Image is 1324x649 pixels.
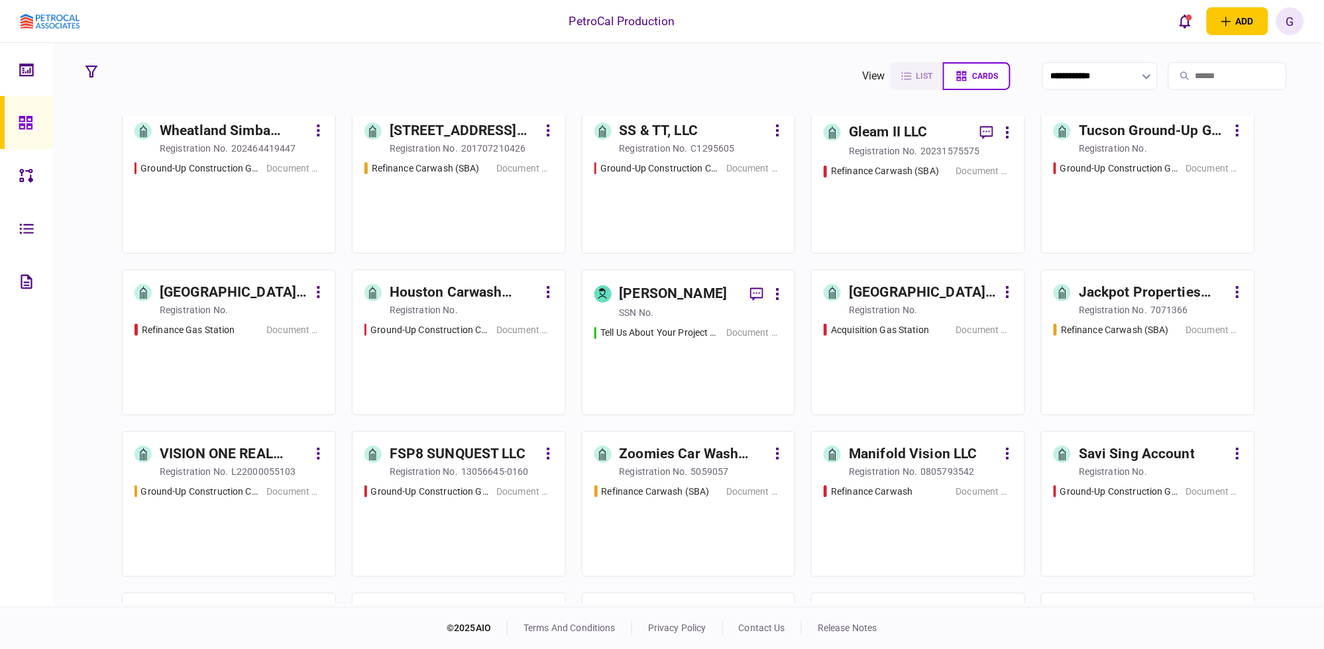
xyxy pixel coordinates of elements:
[691,142,735,155] div: C1295605
[160,303,228,317] div: registration no.
[1079,465,1147,478] div: registration no.
[1041,270,1255,415] a: Jackpot Properties LLCregistration no.7071366Refinance Carwash (SBA)Document Collection
[956,323,1013,337] div: Document Collection
[231,142,296,155] div: 202464419447
[266,485,323,499] div: Document Collection
[447,621,508,635] div: © 2025 AIO
[1060,162,1180,175] div: Ground-Up Construction Gas Station
[726,326,783,340] div: Document Collection
[390,142,458,155] div: registration no.
[390,465,458,478] div: registration no.
[818,623,877,633] a: release notes
[1186,162,1242,175] div: Document Collection
[831,164,939,178] div: Refinance Carwash (SBA)
[726,162,783,175] div: Document Collection
[1079,142,1147,155] div: registration no.
[461,142,526,155] div: 201707210426
[620,306,654,319] div: SSN no.
[921,465,975,478] div: 0805793542
[620,121,698,142] div: SS & TT, LLC
[582,108,796,254] a: SS & TT, LLCregistration no.C1295605Ground-Up Construction Carwash (SBA) Document Collection
[600,326,720,340] div: Tell Us About Your Project and Yourself
[956,485,1013,499] div: Document Collection
[266,323,323,337] div: Document Collection
[849,122,928,143] div: Gleam II LLC
[1060,485,1180,499] div: Ground-Up Construction Gas Station
[21,14,80,29] img: client company logo
[956,164,1013,178] div: Document Collection
[140,162,260,175] div: Ground-Up Construction Gas Station (SBA)
[266,162,323,175] div: Document Collection
[602,485,710,499] div: Refinance Carwash (SBA)
[390,121,538,142] div: [STREET_ADDRESS] LLC
[496,162,553,175] div: Document Collection
[1079,303,1147,317] div: registration no.
[352,431,566,577] a: FSP8 SUNQUEST LLCregistration no.13056645-0160Ground-Up Construction Gas Station Document Collection
[1061,323,1169,337] div: Refinance Carwash (SBA)
[122,431,336,577] a: VISION ONE REAL ESTATE HOLDING, LLCregistration no.L22000055103Ground-Up Construction Carwash (SB...
[863,68,886,84] div: view
[160,444,308,465] div: VISION ONE REAL ESTATE HOLDING, LLC
[582,431,796,577] a: Zoomies Car Wash Whittier Inc.registration no.5059057Refinance Carwash (SBA)Document Collection
[849,465,917,478] div: registration no.
[1079,282,1227,303] div: Jackpot Properties LLC
[1186,485,1242,499] div: Document Collection
[390,444,525,465] div: FSP8 SUNQUEST LLC
[921,144,980,158] div: 20231575575
[849,282,997,303] div: [GEOGRAPHIC_DATA], [GEOGRAPHIC_DATA] GS Acquisition
[160,121,308,142] div: Wheatland Simba Petroleum LLC
[160,282,308,303] div: [GEOGRAPHIC_DATA] Three Site Refinance
[1276,7,1304,35] button: G
[1041,108,1255,254] a: Tucson Ground-Up Gas Station Developmentregistration no.Ground-Up Construction Gas Station Docume...
[620,142,688,155] div: registration no.
[831,323,929,337] div: Acquisition Gas Station
[352,108,566,254] a: [STREET_ADDRESS] LLCregistration no.201707210426Refinance Carwash (SBA)Document Collection
[160,142,228,155] div: registration no.
[811,108,1025,254] a: Gleam II LLCregistration no.20231575575Refinance Carwash (SBA)Document Collection
[726,485,783,499] div: Document Collection
[569,13,675,30] div: PetroCal Production
[849,444,977,465] div: Manifold Vision LLC
[849,144,917,158] div: registration no.
[496,485,553,499] div: Document Collection
[142,323,235,337] div: Refinance Gas Station
[1186,323,1242,337] div: Document Collection
[831,485,912,499] div: Refinance Carwash
[1207,7,1268,35] button: open adding identity options
[811,270,1025,415] a: [GEOGRAPHIC_DATA], [GEOGRAPHIC_DATA] GS Acquisitionregistration no.Acquisition Gas StationDocumen...
[372,162,480,175] div: Refinance Carwash (SBA)
[160,465,228,478] div: registration no.
[648,623,706,633] a: privacy policy
[811,431,1025,577] a: Manifold Vision LLCregistration no.0805793542Refinance CarwashDocument Collection
[916,72,932,81] span: list
[390,282,538,303] div: Houston Carwash Development
[1041,431,1255,577] a: Savi Sing Accountregistration no.Ground-Up Construction Gas Station Document Collection
[1171,7,1199,35] button: open notifications list
[231,465,296,478] div: L22000055103
[620,465,688,478] div: registration no.
[620,444,768,465] div: Zoomies Car Wash Whittier Inc.
[390,303,458,317] div: registration no.
[973,72,999,81] span: cards
[849,303,917,317] div: registration no.
[122,108,336,254] a: Wheatland Simba Petroleum LLCregistration no.202464419447Ground-Up Construction Gas Station (SBA)...
[122,270,336,415] a: [GEOGRAPHIC_DATA] Three Site Refinanceregistration no.Refinance Gas StationDocument Collection
[371,485,490,499] div: Ground-Up Construction Gas Station
[352,270,566,415] a: Houston Carwash Developmentregistration no.Ground-Up Construction Carwash (SBA) Document Collection
[943,62,1011,90] button: cards
[461,465,529,478] div: 13056645-0160
[141,485,260,499] div: Ground-Up Construction Carwash (SBA)
[739,623,785,633] a: contact us
[370,323,490,337] div: Ground-Up Construction Carwash (SBA)
[691,465,729,478] div: 5059057
[1079,121,1227,142] div: Tucson Ground-Up Gas Station Development
[600,162,720,175] div: Ground-Up Construction Carwash (SBA)
[582,270,796,415] a: [PERSON_NAME]SSN no.Tell Us About Your Project and YourselfDocument Collection
[1150,303,1188,317] div: 7071366
[620,283,728,305] div: [PERSON_NAME]
[524,623,616,633] a: terms and conditions
[1079,444,1195,465] div: Savi Sing Account
[496,323,553,337] div: Document Collection
[891,62,943,90] button: list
